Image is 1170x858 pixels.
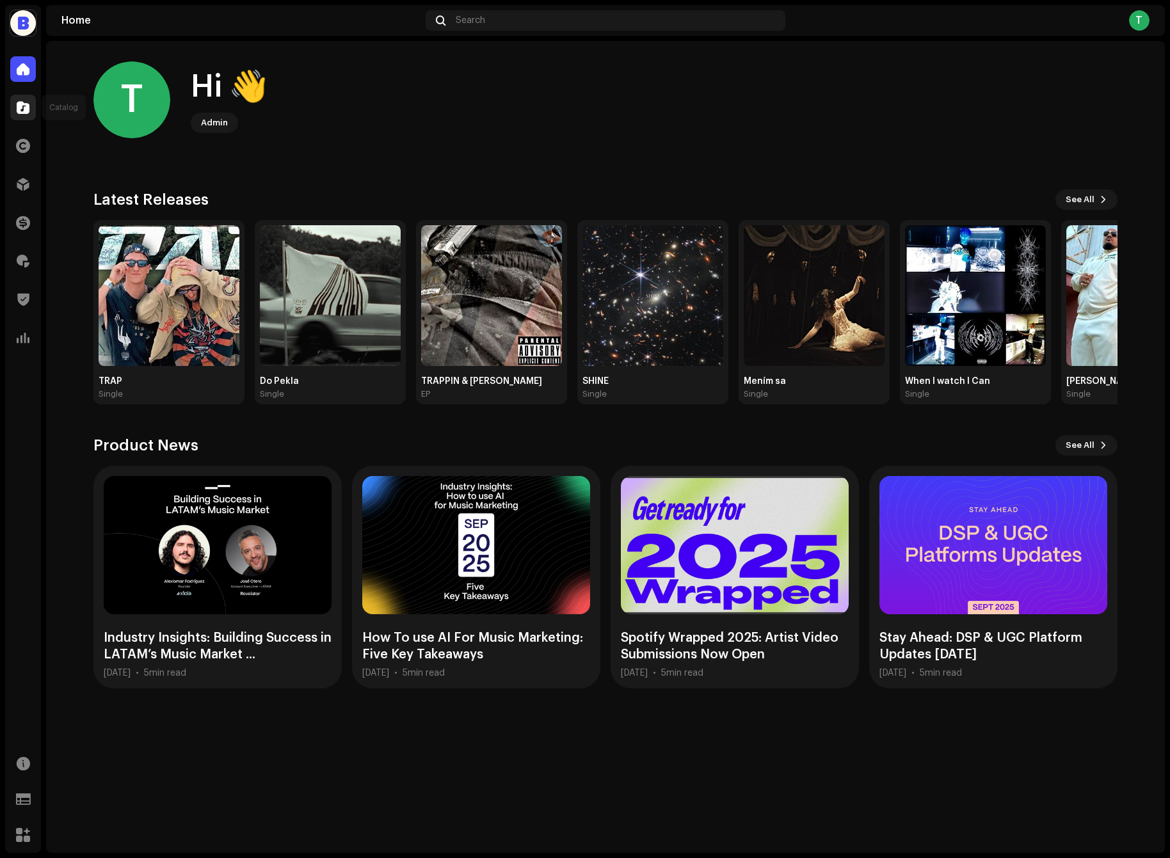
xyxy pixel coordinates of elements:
div: T [93,61,170,138]
img: 87673747-9ce7-436b-aed6-70e10163a7f0 [10,10,36,36]
div: Admin [201,115,228,131]
h3: Latest Releases [93,189,209,210]
span: See All [1066,187,1094,212]
div: [DATE] [879,668,906,678]
span: See All [1066,433,1094,458]
div: When I watch I Can [905,376,1046,386]
div: • [911,668,915,678]
div: TRAP [99,376,239,386]
div: Hi 👋 [191,67,268,107]
img: 89368470-c930-4e3e-8bb0-9ee83742a86f [421,225,562,366]
div: Single [905,389,929,399]
div: Spotify Wrapped 2025: Artist Video Submissions Now Open [621,630,849,663]
div: Stay Ahead: DSP & UGC Platform Updates [DATE] [879,630,1107,663]
span: min read [666,669,703,678]
div: Single [99,389,123,399]
div: SHINE [582,376,723,386]
div: How To use AI For Music Marketing: Five Key Takeaways [362,630,590,663]
div: T [1129,10,1150,31]
div: EP [421,389,430,399]
span: Search [456,15,485,26]
div: • [136,668,139,678]
img: c114c90a-28f4-47e5-9f44-7cbe5453eaac [99,225,239,366]
div: 5 [144,668,186,678]
img: 466c243a-2cea-4689-b84e-db36fad25686 [260,225,401,366]
img: c0505c20-91bf-4c7c-9ceb-afeb3afdf3fe [582,225,723,366]
h3: Product News [93,435,198,456]
div: 5 [403,668,445,678]
div: Single [582,389,607,399]
div: • [394,668,397,678]
div: Industry Insights: Building Success in LATAM’s Music Market ... [104,630,332,663]
div: Single [260,389,284,399]
div: Single [744,389,768,399]
div: [DATE] [621,668,648,678]
img: 40eeed6e-b75d-49af-ac98-97e08ef946c3 [905,225,1046,366]
div: Home [61,15,421,26]
span: min read [149,669,186,678]
div: Single [1066,389,1091,399]
div: Do Pekla [260,376,401,386]
span: min read [408,669,445,678]
span: min read [925,669,962,678]
button: See All [1055,435,1118,456]
div: 5 [920,668,962,678]
img: cb9fb481-7b8c-4a79-bc26-a0973eb16077 [744,225,885,366]
div: TRAPPIN & [PERSON_NAME] [421,376,562,386]
div: • [653,668,656,678]
button: See All [1055,189,1118,210]
div: Mením sa [744,376,885,386]
div: 5 [661,668,703,678]
div: [DATE] [104,668,131,678]
div: [DATE] [362,668,389,678]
